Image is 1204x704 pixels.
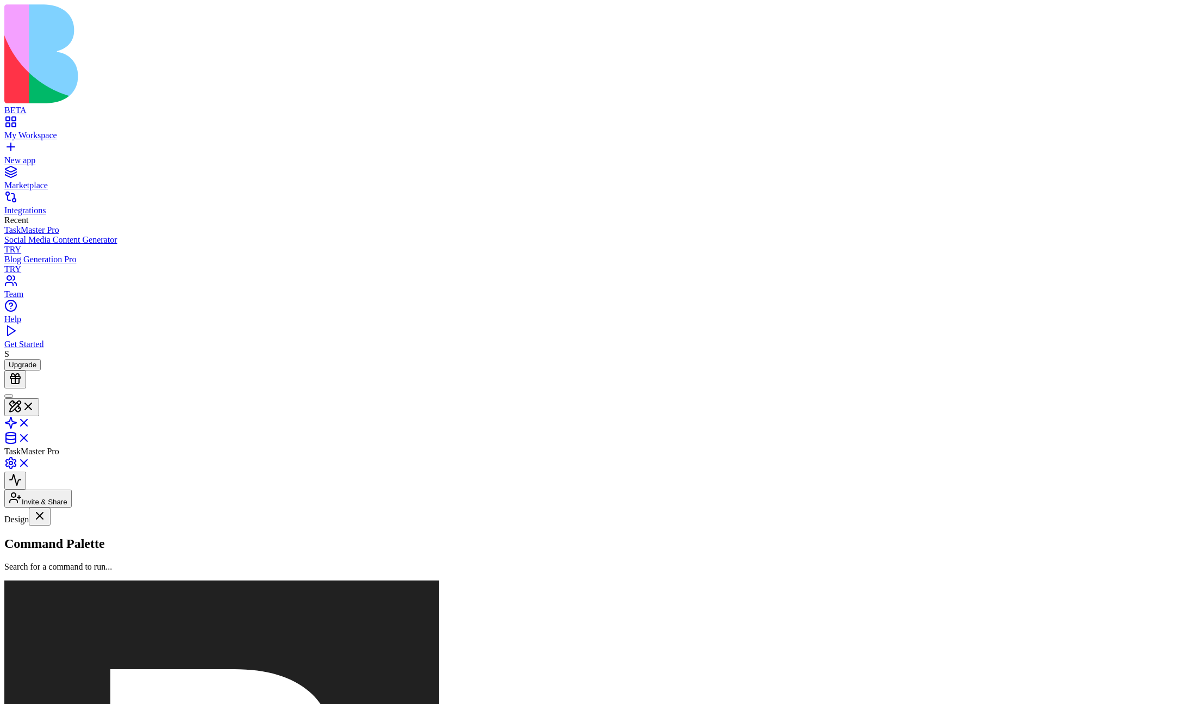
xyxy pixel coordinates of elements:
div: TRY [4,245,1200,255]
span: Recent [4,215,28,225]
div: Help [4,314,1200,324]
span: TaskMaster Pro [4,447,59,456]
a: Help [4,305,1200,324]
div: Marketplace [4,181,1200,190]
a: Marketplace [4,171,1200,190]
img: logo [4,4,441,103]
button: Invite & Share [4,490,72,508]
div: Blog Generation Pro [4,255,1200,264]
a: Team [4,280,1200,299]
a: Integrations [4,196,1200,215]
a: Get Started [4,330,1200,349]
button: Upgrade [4,359,41,370]
div: BETA [4,106,1200,115]
div: Team [4,289,1200,299]
div: My Workspace [4,131,1200,140]
a: TaskMaster Pro [4,225,1200,235]
div: Integrations [4,206,1200,215]
a: Upgrade [4,360,41,369]
h2: Command Palette [4,536,1200,551]
a: Social Media Content GeneratorTRY [4,235,1200,255]
a: New app [4,146,1200,165]
a: BETA [4,96,1200,115]
span: S [4,349,9,359]
div: Social Media Content Generator [4,235,1200,245]
p: Search for a command to run... [4,562,1200,572]
div: New app [4,156,1200,165]
a: My Workspace [4,121,1200,140]
a: Blog Generation ProTRY [4,255,1200,274]
span: Design [4,515,29,524]
div: Get Started [4,339,1200,349]
div: TRY [4,264,1200,274]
